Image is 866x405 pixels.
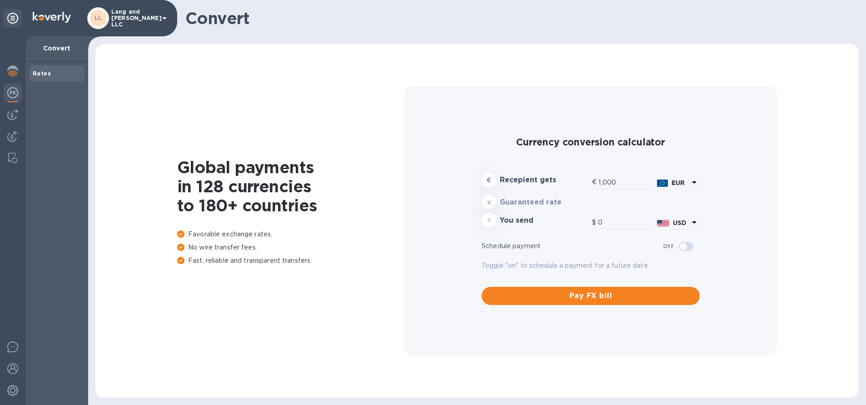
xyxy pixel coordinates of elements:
p: No wire transfer fees. [177,243,404,252]
b: USD [673,219,687,226]
h1: Global payments in 128 currencies to 180+ countries [177,158,404,215]
h3: You send [500,216,588,225]
b: Rates [33,70,51,77]
div: Unpin categories [4,9,22,27]
p: Lang and [PERSON_NAME] LLC [111,9,157,28]
p: Favorable exchange rates. [177,230,404,239]
p: Fast, reliable and transparent transfers. [177,256,404,265]
h3: Guaranteed rate [500,198,588,207]
div: = [482,213,496,227]
strong: € [487,176,491,184]
b: EUR [672,179,685,186]
b: Off [663,243,673,250]
h1: Convert [185,9,851,28]
p: Convert [33,44,81,53]
input: Amount [598,216,653,230]
img: USD [657,220,669,226]
p: Schedule payment [482,241,663,251]
div: $ [592,216,598,230]
p: Toggle "on" to schedule a payment for a future date. [482,261,700,270]
div: € [592,175,598,189]
h2: Currency conversion calculator [482,136,700,148]
b: LL [95,15,102,21]
div: x [482,195,496,209]
span: Pay FX bill [489,290,692,301]
input: Amount [598,175,653,189]
button: Pay FX bill [482,287,700,305]
img: Foreign exchange [7,87,18,98]
h3: Recepient gets [500,176,588,185]
img: Logo [33,12,71,23]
